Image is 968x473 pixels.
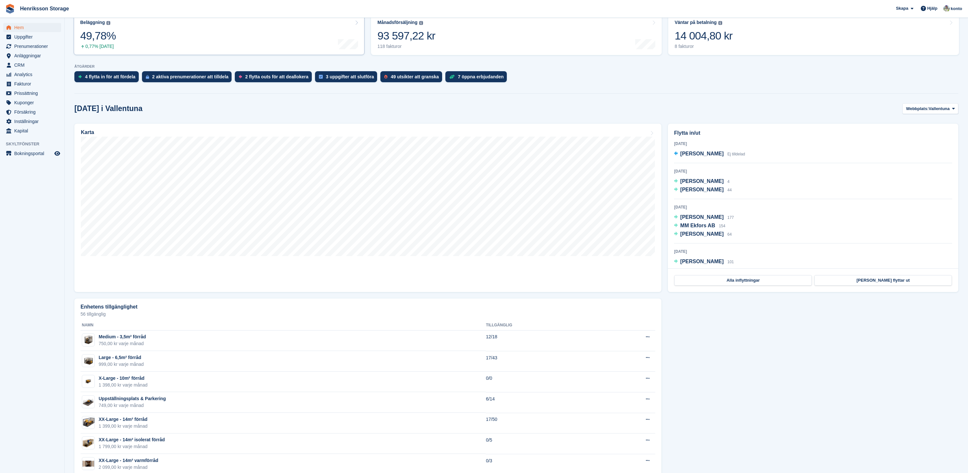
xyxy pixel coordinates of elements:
[902,103,958,114] button: Webbplats: Vallentuna
[674,249,952,254] div: [DATE]
[675,29,733,42] div: 14 004,80 kr
[951,6,962,12] span: konto
[14,79,53,88] span: Fakturor
[106,21,110,25] img: icon-info-grey-7440780725fd019a000dd9b08b2336e03edf1995a4989e88bcd33f0948082b44.svg
[380,71,445,85] a: 49 utsikter att granska
[419,21,423,25] img: icon-info-grey-7440780725fd019a000dd9b08b2336e03edf1995a4989e88bcd33f0948082b44.svg
[83,333,94,346] img: Prc.24.5_1%201.png
[680,259,723,264] span: [PERSON_NAME]
[3,23,61,32] a: menu
[245,74,308,79] div: 2 flytta outs för att deallokera
[486,351,598,372] td: 17/43
[377,29,435,42] div: 93 597,22 kr
[14,126,53,135] span: Kapital
[458,74,504,79] div: 7 öppna erbjudanden
[674,275,812,286] a: Alla inflyttningar
[99,395,166,402] div: Uppställningsplats & Parkering
[943,5,950,12] img: Daniel Axberg
[80,20,105,25] div: Beläggning
[384,75,387,79] img: prospect-51fa495bee0391a8d652442698ab0144808aea92771e9ea1ae160a38d050c398.svg
[14,42,53,51] span: Prenumerationer
[14,23,53,32] span: Hem
[3,107,61,117] a: menu
[674,230,732,239] a: [PERSON_NAME] 64
[99,423,147,430] div: 1 399,00 kr varje månad
[142,71,235,85] a: 2 aktiva prenumerationer att tilldela
[326,74,374,79] div: 3 uppgifter att slutföra
[3,51,61,60] a: menu
[99,361,144,368] div: 999,00 kr varje månad
[391,74,439,79] div: 49 utsikter att granska
[486,320,598,331] th: Tillgänglig
[727,152,745,156] span: Ej tilldelad
[727,232,732,237] span: 64
[674,204,952,210] div: [DATE]
[445,71,510,85] a: 7 öppna erbjudanden
[99,382,147,389] div: 1 398,00 kr varje månad
[6,141,64,147] span: Skyltfönster
[81,320,486,331] th: namn
[5,4,15,14] img: stora-icon-8386f47178a22dfd0bd8f6a31ec36ba5ce8667c1dd55bd0f319d3a0aa187defe.svg
[718,21,722,25] img: icon-info-grey-7440780725fd019a000dd9b08b2336e03edf1995a4989e88bcd33f0948082b44.svg
[486,434,598,454] td: 0/5
[486,372,598,392] td: 0/0
[371,14,662,55] a: Månadsförsäljning 93 597,22 kr 118 fakturor
[80,44,116,49] div: 0,77% [DATE]
[674,129,952,137] h2: Flytta in/ut
[82,460,94,467] img: Prc.24.3.png
[82,355,94,366] img: Prc.24.6_1%201.png
[3,61,61,70] a: menu
[674,168,952,174] div: [DATE]
[14,98,53,107] span: Kuponger
[14,107,53,117] span: Försäkring
[99,333,146,340] div: Medium - 3,5m² förråd
[680,151,723,156] span: [PERSON_NAME]
[74,14,364,55] a: Beläggning 49,78% 0,77% [DATE]
[3,32,61,41] a: menu
[675,44,733,49] div: 8 fakturor
[99,416,147,423] div: XX-Large - 14m² förråd
[674,222,725,230] a: MM Ekfors AB 154
[81,130,94,135] h2: Karta
[74,124,661,292] a: Karta
[14,117,53,126] span: Inställningar
[99,340,146,347] div: 750,00 kr varje månad
[17,3,71,14] a: Henriksson Storage
[727,188,732,192] span: 44
[3,126,61,135] a: menu
[727,260,734,264] span: 101
[3,149,61,158] a: meny
[99,375,147,382] div: X-Large - 10m² förråd
[674,186,732,194] a: [PERSON_NAME] 44
[14,51,53,60] span: Anläggningar
[315,71,381,85] a: 3 uppgifter att slutföra
[99,443,165,450] div: 1 799,00 kr varje månad
[377,20,418,25] div: Månadsförsäljning
[82,418,94,427] img: _prc-large_final%20(2).png
[80,29,116,42] div: 49,78%
[486,330,598,351] td: 12/18
[74,64,958,69] p: ÅTGÄRDER
[680,187,723,192] span: [PERSON_NAME]
[927,5,938,12] span: Hjälp
[727,215,734,220] span: 177
[74,71,142,85] a: 4 flytta in för att fördela
[74,104,142,113] h2: [DATE] i Vallentuna
[668,14,959,55] a: Väntar på betalning 14 004,80 kr 8 fakturor
[53,150,61,157] a: Förhandsgranska butik
[3,79,61,88] a: menu
[14,89,53,98] span: Prissättning
[680,223,715,228] span: MM Ekfors AB
[235,71,315,85] a: 2 flytta outs för att deallokera
[81,312,655,316] p: 56 tillgänglig
[680,178,723,184] span: [PERSON_NAME]
[449,74,455,79] img: deal-1b604bf984904fb50ccaf53a9ad4b4a5d6e5aea283cecdc64d6e3604feb123c2.svg
[82,438,94,448] img: ChatGPT%20Image%20Jul%208,%202025,%2010_07_13%20AM%20-%20Edited%20-%20Edited%201.png
[680,231,723,237] span: [PERSON_NAME]
[3,42,61,51] a: menu
[99,436,165,443] div: XX-Large - 14m² isolerat förråd
[3,70,61,79] a: menu
[3,98,61,107] a: menu
[814,275,952,286] a: [PERSON_NAME] flyttar ut
[674,150,745,158] a: [PERSON_NAME] Ej tilldelad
